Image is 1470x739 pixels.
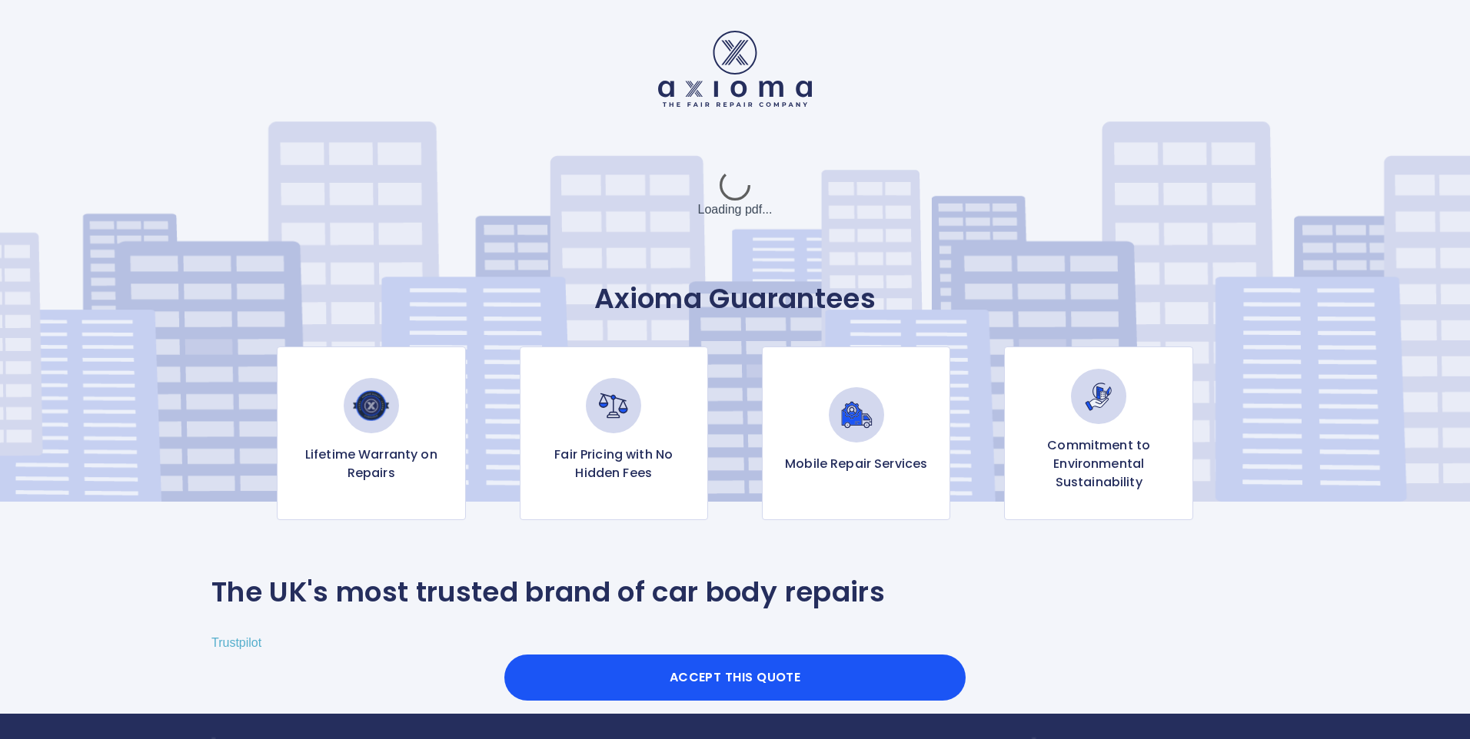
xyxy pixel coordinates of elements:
img: Commitment to Environmental Sustainability [1071,369,1126,424]
p: The UK's most trusted brand of car body repairs [211,575,885,609]
img: Logo [658,31,812,107]
p: Mobile Repair Services [785,455,927,473]
button: Accept this Quote [504,654,966,701]
p: Commitment to Environmental Sustainability [1017,436,1179,492]
a: Trustpilot [211,636,261,649]
div: Loading pdf... [620,156,850,233]
p: Fair Pricing with No Hidden Fees [533,446,695,482]
img: Mobile Repair Services [829,387,884,442]
p: Lifetime Warranty on Repairs [290,446,452,482]
img: Lifetime Warranty on Repairs [344,378,399,433]
img: Fair Pricing with No Hidden Fees [586,378,641,433]
p: Axioma Guarantees [211,282,1259,316]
